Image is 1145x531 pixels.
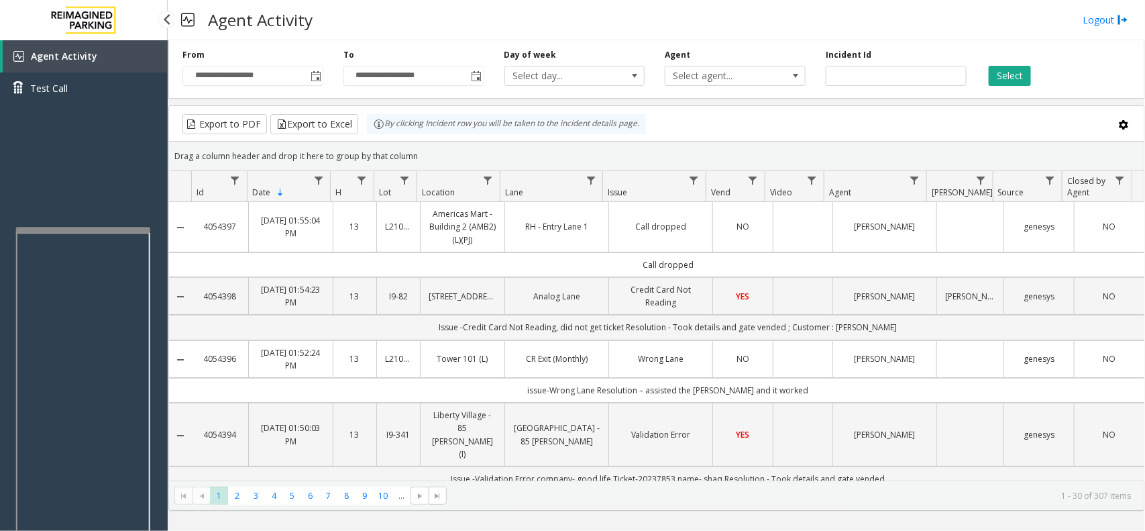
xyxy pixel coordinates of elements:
[429,207,496,246] a: Americas Mart - Building 2 (AMB2) (L)(PJ)
[1117,13,1128,27] img: logout
[385,290,412,303] a: I9-82
[226,171,244,189] a: Id Filter Menu
[1083,220,1136,233] a: NO
[257,214,325,240] a: [DATE] 01:55:04 PM
[169,222,192,233] a: Collapse Details
[192,467,1144,491] td: Issue -Validation Error company- good life Ticket-20237853 name- shaq Resolution - Took details a...
[841,428,928,441] a: [PERSON_NAME]
[308,66,323,85] span: Toggle popup
[513,422,600,447] a: [GEOGRAPHIC_DATA] - 85 [PERSON_NAME]
[469,66,484,85] span: Toggle popup
[415,491,425,501] span: Go to the next page
[617,352,704,365] a: Wrong Lane
[337,487,356,505] span: Page 8
[608,187,628,198] span: Issue
[906,171,924,189] a: Agent Filter Menu
[422,187,455,198] span: Location
[192,315,1144,340] td: Issue -Credit Card Not Reading, did not get ticket Resolution - Took details and gate vended ; Cu...
[1083,352,1136,365] a: NO
[182,114,267,134] button: Export to PDF
[841,290,928,303] a: [PERSON_NAME]
[283,487,301,505] span: Page 5
[479,171,497,189] a: Location Filter Menu
[721,220,764,233] a: NO
[197,187,204,198] span: Id
[275,187,286,198] span: Sortable
[505,187,523,198] span: Lane
[429,487,447,505] span: Go to the last page
[1103,353,1115,365] span: NO
[252,187,270,198] span: Date
[31,50,97,62] span: Agent Activity
[341,220,368,233] a: 13
[192,378,1144,403] td: issue-Wrong Lane Resolution – assisted the [PERSON_NAME] and it worked
[1083,290,1136,303] a: NO
[841,220,928,233] a: [PERSON_NAME]
[210,487,228,505] span: Page 1
[998,187,1024,198] span: Source
[392,487,411,505] span: Page 11
[257,283,325,309] a: [DATE] 01:54:23 PM
[247,487,265,505] span: Page 3
[341,428,368,441] a: 13
[379,187,391,198] span: Lot
[341,352,368,365] a: 13
[721,428,764,441] a: YES
[505,66,616,85] span: Select day...
[270,114,358,134] button: Export to Excel
[711,187,730,198] span: Vend
[356,487,374,505] span: Page 9
[829,187,851,198] span: Agent
[770,187,792,198] span: Video
[182,49,205,61] label: From
[826,49,871,61] label: Incident Id
[429,352,496,365] a: Tower 101 (L)
[200,290,240,303] a: 4054398
[737,291,750,302] span: YES
[1012,220,1066,233] a: genesys
[228,487,246,505] span: Page 2
[374,487,392,505] span: Page 10
[841,352,928,365] a: [PERSON_NAME]
[513,290,600,303] a: Analog Lane
[3,40,168,73] a: Agent Activity
[201,3,319,36] h3: Agent Activity
[737,353,749,365] span: NO
[352,171,370,189] a: H Filter Menu
[721,352,764,365] a: NO
[169,354,192,365] a: Collapse Details
[265,487,283,505] span: Page 4
[30,81,68,95] span: Test Call
[1012,352,1066,365] a: genesys
[972,171,990,189] a: Parker Filter Menu
[744,171,762,189] a: Vend Filter Menu
[504,49,557,61] label: Day of week
[385,352,412,365] a: L21033800
[1103,291,1115,302] span: NO
[1067,175,1105,198] span: Closed by Agent
[685,171,703,189] a: Issue Filter Menu
[1103,429,1115,440] span: NO
[192,252,1144,277] td: Call dropped
[945,290,995,303] a: [PERSON_NAME]
[665,49,690,61] label: Agent
[1041,171,1059,189] a: Source Filter Menu
[181,3,195,36] img: pageIcon
[737,429,750,440] span: YES
[200,428,240,441] a: 4054394
[309,171,327,189] a: Date Filter Menu
[343,49,354,61] label: To
[385,220,412,233] a: L21036801
[336,187,342,198] span: H
[429,409,496,461] a: Liberty Village - 85 [PERSON_NAME] (I)
[385,428,412,441] a: I9-341
[665,66,777,85] span: Select agent...
[200,220,240,233] a: 4054397
[301,487,319,505] span: Page 6
[989,66,1031,86] button: Select
[1012,428,1066,441] a: genesys
[1111,171,1129,189] a: Closed by Agent Filter Menu
[257,422,325,447] a: [DATE] 01:50:03 PM
[169,291,192,302] a: Collapse Details
[319,487,337,505] span: Page 7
